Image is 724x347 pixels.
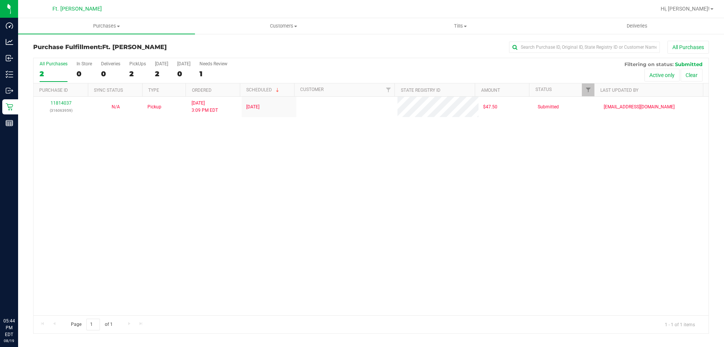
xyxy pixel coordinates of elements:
[195,18,372,34] a: Customers
[177,61,190,66] div: [DATE]
[6,54,13,62] inline-svg: Inbound
[6,103,13,111] inline-svg: Retail
[51,100,72,106] a: 11814037
[39,88,68,93] a: Purchase ID
[246,87,281,93] a: Scheduled
[64,319,119,330] span: Page of 1
[195,23,371,29] span: Customers
[177,69,190,78] div: 0
[3,338,15,344] p: 08/19
[112,103,120,111] button: N/A
[38,107,84,114] p: (316063959)
[382,83,394,96] a: Filter
[600,88,638,93] a: Last Updated By
[604,103,675,111] span: [EMAIL_ADDRESS][DOMAIN_NAME]
[155,69,168,78] div: 2
[52,6,102,12] span: Ft. [PERSON_NAME]
[101,61,120,66] div: Deliveries
[667,41,709,54] button: All Purchases
[112,104,120,109] span: Not Applicable
[129,61,146,66] div: PickUps
[155,61,168,66] div: [DATE]
[372,18,549,34] a: Tills
[624,61,673,67] span: Filtering on status:
[481,88,500,93] a: Amount
[617,23,658,29] span: Deliveries
[199,61,227,66] div: Needs Review
[40,69,67,78] div: 2
[199,69,227,78] div: 1
[538,103,559,111] span: Submitted
[6,71,13,78] inline-svg: Inventory
[192,88,212,93] a: Ordered
[40,61,67,66] div: All Purchases
[659,319,701,330] span: 1 - 1 of 1 items
[401,88,440,93] a: State Registry ID
[6,87,13,94] inline-svg: Outbound
[6,38,13,46] inline-svg: Analytics
[18,23,195,29] span: Purchases
[675,61,703,67] span: Submitted
[6,119,13,127] inline-svg: Reports
[86,319,100,330] input: 1
[129,69,146,78] div: 2
[33,44,258,51] h3: Purchase Fulfillment:
[192,100,218,114] span: [DATE] 3:09 PM EDT
[77,61,92,66] div: In Store
[102,43,167,51] span: Ft. [PERSON_NAME]
[509,42,660,53] input: Search Purchase ID, Original ID, State Registry ID or Customer Name...
[535,87,552,92] a: Status
[148,88,159,93] a: Type
[582,83,594,96] a: Filter
[483,103,497,111] span: $47.50
[3,318,15,338] p: 05:44 PM EDT
[94,88,123,93] a: Sync Status
[6,22,13,29] inline-svg: Dashboard
[300,87,324,92] a: Customer
[77,69,92,78] div: 0
[661,6,710,12] span: Hi, [PERSON_NAME]!
[681,69,703,82] button: Clear
[372,23,548,29] span: Tills
[147,103,161,111] span: Pickup
[246,103,259,111] span: [DATE]
[8,287,30,309] iframe: Resource center
[644,69,680,82] button: Active only
[18,18,195,34] a: Purchases
[101,69,120,78] div: 0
